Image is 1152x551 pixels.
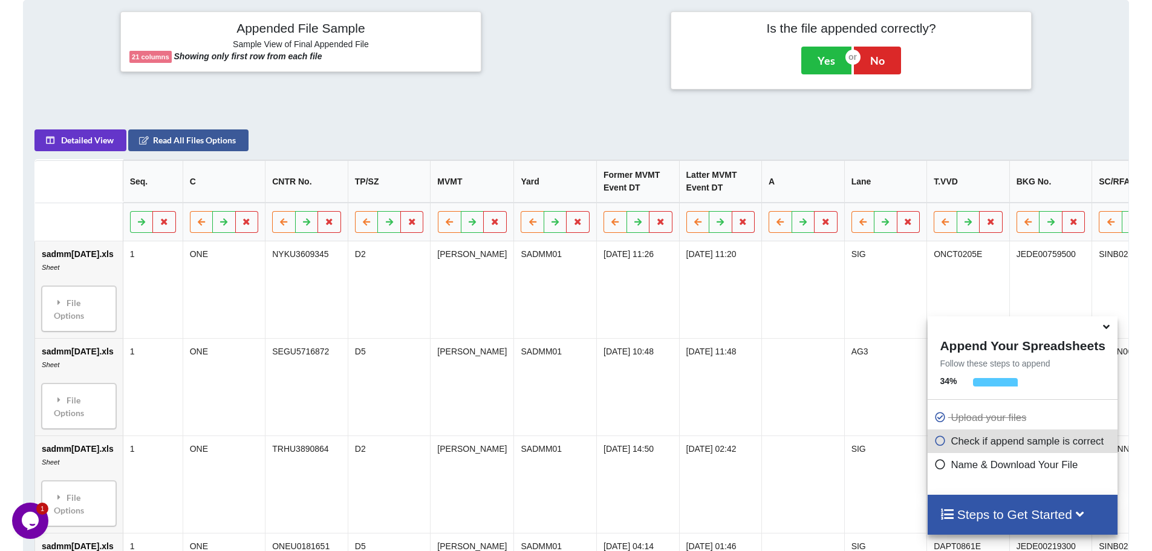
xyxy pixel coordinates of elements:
[123,241,183,338] td: 1
[940,376,957,386] b: 34 %
[1009,160,1092,203] th: BKG No.
[35,435,123,533] td: sadmm[DATE].xls
[596,241,679,338] td: [DATE] 11:26
[183,435,265,533] td: ONE
[431,435,514,533] td: [PERSON_NAME]
[265,338,348,435] td: SEGU5716872
[348,435,431,533] td: D2
[35,241,123,338] td: sadmm[DATE].xls
[927,241,1010,338] td: ONCT0205E
[42,361,59,368] i: Sheet
[801,47,851,74] button: Yes
[844,160,927,203] th: Lane
[1009,241,1092,338] td: JEDE00759500
[132,53,169,60] b: 21 columns
[596,160,679,203] th: Former MVMT Event DT
[431,241,514,338] td: [PERSON_NAME]
[45,387,112,425] div: File Options
[174,51,322,61] b: Showing only first row from each file
[679,338,762,435] td: [DATE] 11:48
[844,338,927,435] td: AG3
[934,410,1114,425] p: Upload your files
[431,160,514,203] th: MVMT
[123,160,183,203] th: Seq.
[934,457,1114,472] p: Name & Download Your File
[45,290,112,328] div: File Options
[129,39,472,51] h6: Sample View of Final Appended File
[42,458,59,466] i: Sheet
[183,160,265,203] th: C
[42,264,59,271] i: Sheet
[431,338,514,435] td: [PERSON_NAME]
[348,241,431,338] td: D2
[12,503,51,539] iframe: chat widget
[183,338,265,435] td: ONE
[596,338,679,435] td: [DATE] 10:48
[679,241,762,338] td: [DATE] 11:20
[596,435,679,533] td: [DATE] 14:50
[129,21,472,37] h4: Appended File Sample
[183,241,265,338] td: ONE
[123,338,183,435] td: 1
[514,160,597,203] th: Yard
[128,129,249,151] button: Read All Files Options
[35,338,123,435] td: sadmm[DATE].xls
[348,338,431,435] td: D5
[45,484,112,523] div: File Options
[934,434,1114,449] p: Check if append sample is correct
[928,335,1117,353] h4: Append Your Spreadsheets
[123,435,183,533] td: 1
[928,357,1117,370] p: Follow these steps to append
[679,435,762,533] td: [DATE] 02:42
[927,338,1010,435] td: YWWT0040E
[854,47,901,74] button: No
[514,435,597,533] td: SADMM01
[940,507,1105,522] h4: Steps to Get Started
[265,241,348,338] td: NYKU3609345
[514,338,597,435] td: SADMM01
[927,160,1010,203] th: T.VVD
[348,160,431,203] th: TP/SZ
[761,160,844,203] th: A
[265,160,348,203] th: CNTR No.
[514,241,597,338] td: SADMM01
[34,129,126,151] button: Detailed View
[844,241,927,338] td: SIG
[844,435,927,533] td: SIG
[927,435,1010,533] td: PSMT0007E
[680,21,1023,36] h4: Is the file appended correctly?
[679,160,762,203] th: Latter MVMT Event DT
[265,435,348,533] td: TRHU3890864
